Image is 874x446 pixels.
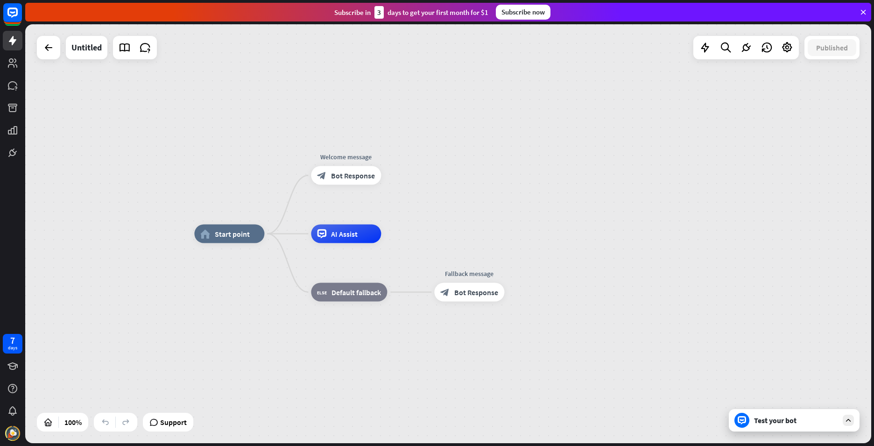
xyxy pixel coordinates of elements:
div: Fallback message [427,269,511,278]
i: block_bot_response [317,171,326,180]
div: 3 [374,6,384,19]
i: block_bot_response [440,288,450,297]
i: home_2 [200,229,210,239]
span: Bot Response [331,171,375,180]
div: days [8,345,17,351]
div: Subscribe in days to get your first month for $1 [334,6,488,19]
button: Open LiveChat chat widget [7,4,35,32]
span: Start point [215,229,250,239]
div: 7 [10,336,15,345]
i: block_fallback [317,288,327,297]
a: 7 days [3,334,22,354]
span: Default fallback [331,288,381,297]
div: Untitled [71,36,102,59]
button: Published [808,39,856,56]
span: AI Assist [331,229,358,239]
div: Subscribe now [496,5,550,20]
div: Test your bot [754,416,838,425]
div: 100% [62,415,85,430]
span: Support [160,415,187,430]
div: Welcome message [304,152,388,162]
span: Bot Response [454,288,498,297]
